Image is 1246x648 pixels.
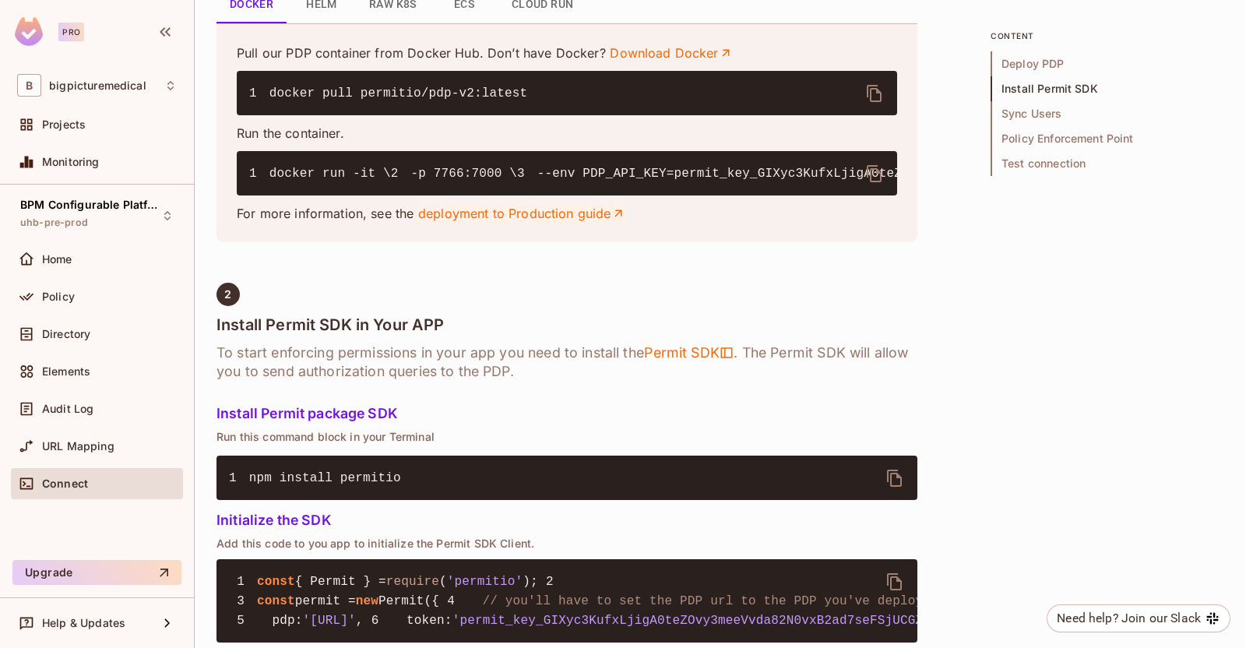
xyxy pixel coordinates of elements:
span: Permit SDK [644,343,734,362]
span: Deploy PDP [991,51,1224,76]
span: ); [523,575,538,589]
span: uhb-pre-prod [20,217,88,229]
span: Workspace: bigpicturemedical [49,79,146,92]
button: delete [876,460,913,497]
span: : [295,614,303,628]
span: 2 [538,572,566,591]
button: delete [856,155,893,192]
span: 5 [229,611,257,630]
button: delete [876,563,913,600]
p: Run this command block in your Terminal [216,431,917,443]
span: Monitoring [42,156,100,168]
h4: Install Permit SDK in Your APP [216,315,917,334]
span: { Permit } = [295,575,386,589]
span: 4 [439,592,467,611]
span: new [356,594,378,608]
button: Upgrade [12,560,181,585]
span: '[URL]' [303,614,356,628]
span: npm install permitio [249,471,401,485]
span: 2 [224,288,231,301]
p: content [991,30,1224,42]
span: Audit Log [42,403,93,415]
span: pdp [273,614,295,628]
span: Test connection [991,151,1224,176]
span: const [257,575,295,589]
span: URL Mapping [42,440,114,453]
span: // you'll have to set the PDP url to the PDP you've deployed in the previous step [483,594,1098,608]
span: token [407,614,445,628]
span: docker run -it \ [269,167,391,181]
span: 6 [364,611,392,630]
img: SReyMgAAAABJRU5ErkJggg== [15,17,43,46]
a: deployment to Production guide [418,205,626,222]
span: 1 [229,572,257,591]
h5: Initialize the SDK [216,512,917,528]
span: 'permit_key_GIXyc3KufxLjigA0teZOvy3meeVvda82N0vxB2ad7seFSjUCGZNj2qliloEE3RCEbIU8a5YocoYN2PRlp7hRVD' [452,614,1204,628]
span: Policy [42,291,75,303]
span: docker pull permitio/pdp-v2:latest [269,86,528,100]
button: delete [856,75,893,112]
span: 3 [517,164,537,183]
span: BPM Configurable Platform [20,199,160,211]
h6: To start enforcing permissions in your app you need to install the . The Permit SDK will allow yo... [216,343,917,381]
span: Connect [42,477,88,490]
span: 'permitio' [447,575,523,589]
span: Help & Updates [42,617,125,629]
span: B [17,74,41,97]
h5: Install Permit package SDK [216,406,917,421]
span: permit = [295,594,356,608]
div: Pro [58,23,84,41]
span: Permit({ [378,594,439,608]
p: Run the container. [237,125,897,142]
p: Pull our PDP container from Docker Hub. Don’t have Docker? [237,44,897,62]
span: require [386,575,439,589]
span: ( [439,575,447,589]
p: For more information, see the [237,205,897,222]
span: Policy Enforcement Point [991,126,1224,151]
span: 3 [229,592,257,611]
span: Projects [42,118,86,131]
span: 1 [249,84,269,103]
div: Need help? Join our Slack [1057,609,1201,628]
span: , [356,614,364,628]
p: Add this code to you app to initialize the Permit SDK Client. [216,537,917,550]
span: const [257,594,295,608]
span: : [445,614,452,628]
span: Elements [42,365,90,378]
span: Directory [42,328,90,340]
span: Sync Users [991,101,1224,126]
span: Home [42,253,72,266]
a: Download Docker [610,44,733,62]
span: Install Permit SDK [991,76,1224,101]
span: 2 [391,164,411,183]
span: 1 [249,164,269,183]
span: 1 [229,469,249,488]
